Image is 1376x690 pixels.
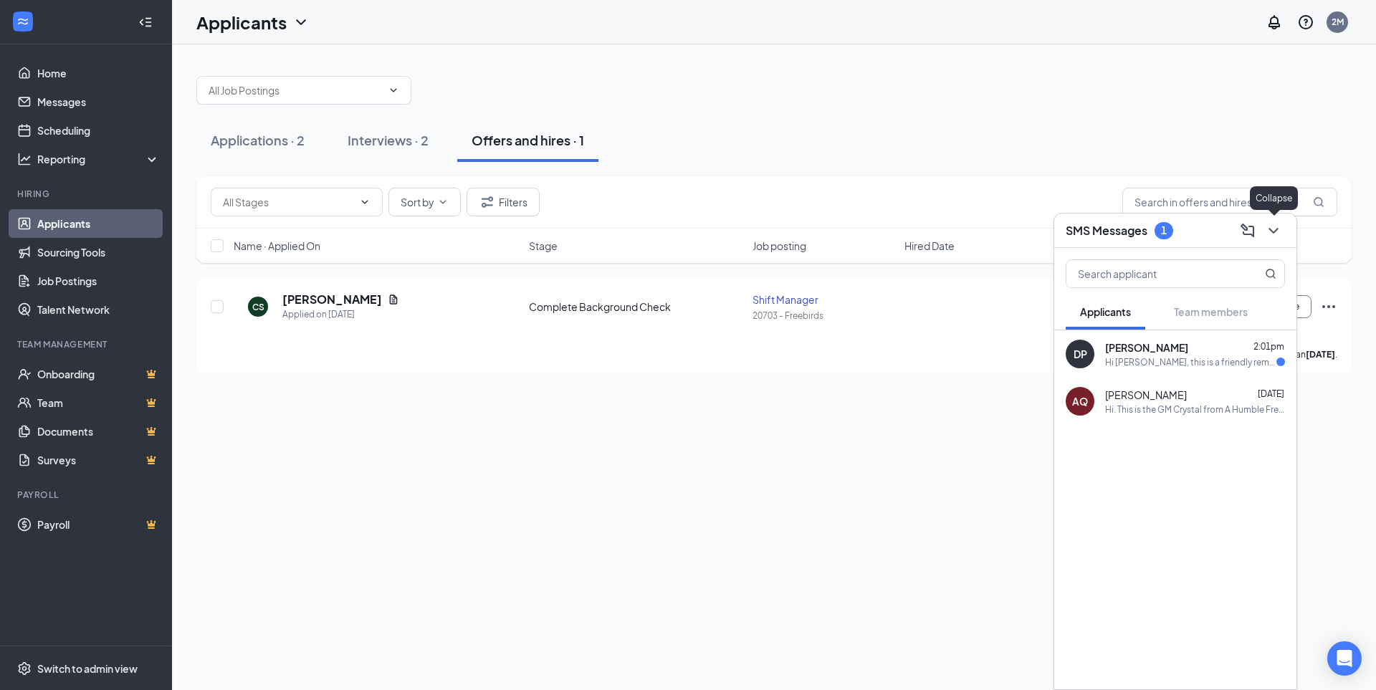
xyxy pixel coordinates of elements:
[17,152,32,166] svg: Analysis
[1174,305,1248,318] span: Team members
[752,292,896,307] div: Shift Manager
[752,239,806,253] span: Job posting
[37,238,160,267] a: Sourcing Tools
[1236,219,1259,242] button: ComposeMessage
[1239,222,1256,239] svg: ComposeMessage
[1105,403,1285,416] div: Hi. This is the GM Crystal from A Humble Freebirds. Im hiring for the Shift lead position in [GEO...
[1332,16,1344,28] div: 2M
[17,188,157,200] div: Hiring
[359,196,371,208] svg: ChevronDown
[138,15,153,29] svg: Collapse
[752,310,896,322] div: 20703 - Freebirds
[37,87,160,116] a: Messages
[16,14,30,29] svg: WorkstreamLogo
[388,85,399,96] svg: ChevronDown
[1161,224,1167,236] div: 1
[1253,341,1284,352] span: 2:01pm
[223,194,353,210] input: All Stages
[1265,222,1282,239] svg: ChevronDown
[37,116,160,145] a: Scheduling
[472,131,584,149] div: Offers and hires · 1
[1266,14,1283,31] svg: Notifications
[37,388,160,417] a: TeamCrown
[37,446,160,474] a: SurveysCrown
[37,510,160,539] a: PayrollCrown
[1297,14,1314,31] svg: QuestionInfo
[388,294,399,305] svg: Document
[1066,223,1147,239] h3: SMS Messages
[388,188,461,216] button: Sort byChevronDown
[37,661,138,676] div: Switch to admin view
[1250,186,1298,210] div: Collapse
[437,196,449,208] svg: ChevronDown
[1066,260,1236,287] input: Search applicant
[1122,188,1337,216] input: Search in offers and hires
[1327,641,1362,676] div: Open Intercom Messenger
[1306,349,1335,360] b: [DATE]
[37,295,160,324] a: Talent Network
[1105,356,1276,368] div: Hi [PERSON_NAME], this is a friendly reminder. Your meeting with Freebirds for Crew Member at 207...
[1074,347,1087,361] div: DP
[1105,388,1187,402] span: [PERSON_NAME]
[1320,298,1337,315] svg: Ellipses
[292,14,310,31] svg: ChevronDown
[1105,340,1188,355] span: [PERSON_NAME]
[211,131,305,149] div: Applications · 2
[209,82,382,98] input: All Job Postings
[37,152,161,166] div: Reporting
[17,489,157,501] div: Payroll
[37,417,160,446] a: DocumentsCrown
[282,307,399,322] div: Applied on [DATE]
[1262,219,1285,242] button: ChevronDown
[479,193,496,211] svg: Filter
[1265,268,1276,279] svg: MagnifyingGlass
[196,10,287,34] h1: Applicants
[1072,394,1088,408] div: AQ
[529,300,744,314] div: Complete Background Check
[348,131,429,149] div: Interviews · 2
[904,239,955,253] span: Hired Date
[282,292,382,307] h5: [PERSON_NAME]
[467,188,540,216] button: Filter Filters
[37,267,160,295] a: Job Postings
[1258,388,1284,399] span: [DATE]
[17,661,32,676] svg: Settings
[1313,196,1324,208] svg: MagnifyingGlass
[37,59,160,87] a: Home
[234,239,320,253] span: Name · Applied On
[401,197,434,207] span: Sort by
[37,360,160,388] a: OnboardingCrown
[529,239,558,253] span: Stage
[1080,305,1131,318] span: Applicants
[17,338,157,350] div: Team Management
[252,301,264,313] div: CS
[37,209,160,238] a: Applicants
